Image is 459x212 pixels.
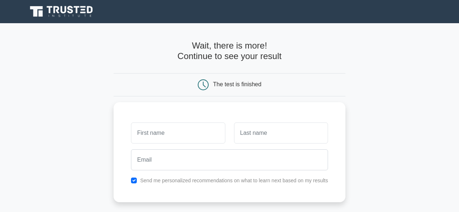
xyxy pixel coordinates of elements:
[140,178,328,183] label: Send me personalized recommendations on what to learn next based on my results
[114,41,345,62] h4: Wait, there is more! Continue to see your result
[131,149,328,170] input: Email
[213,81,261,87] div: The test is finished
[131,122,225,144] input: First name
[234,122,328,144] input: Last name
